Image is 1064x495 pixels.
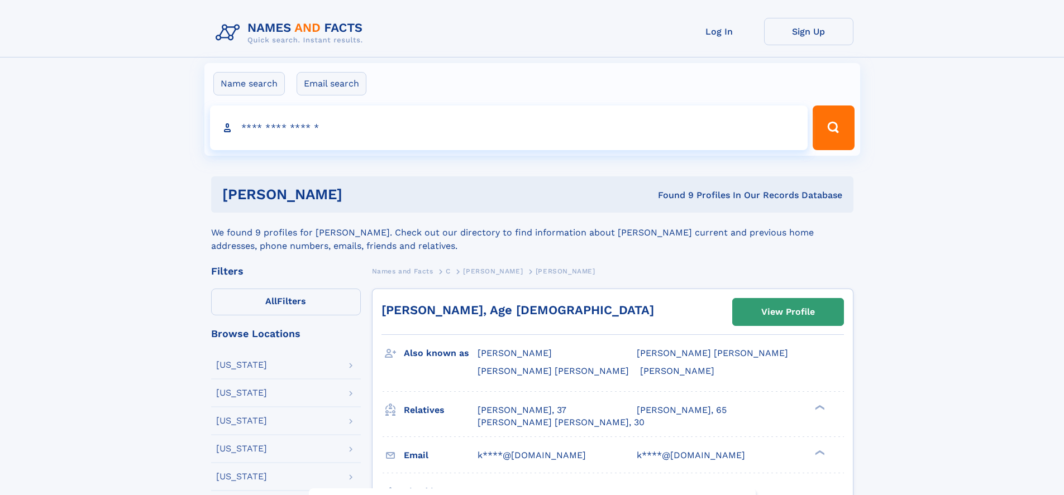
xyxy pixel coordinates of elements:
[463,264,523,278] a: [PERSON_NAME]
[211,266,361,276] div: Filters
[216,361,267,369] div: [US_STATE]
[372,264,433,278] a: Names and Facts
[210,105,808,150] input: search input
[216,388,267,397] div: [US_STATE]
[216,416,267,425] div: [US_STATE]
[761,299,815,325] div: View Profile
[211,18,372,48] img: Logo Names and Facts
[211,213,853,253] div: We found 9 profiles for [PERSON_NAME]. Check out our directory to find information about [PERSON_...
[404,446,478,465] h3: Email
[637,404,727,416] a: [PERSON_NAME], 65
[675,18,764,45] a: Log In
[637,348,788,358] span: [PERSON_NAME] [PERSON_NAME]
[381,303,654,317] a: [PERSON_NAME], Age [DEMOGRAPHIC_DATA]
[211,329,361,339] div: Browse Locations
[640,366,714,376] span: [PERSON_NAME]
[478,366,629,376] span: [PERSON_NAME] [PERSON_NAME]
[733,299,843,325] a: View Profile
[213,72,285,95] label: Name search
[222,188,500,201] h1: [PERSON_NAME]
[211,289,361,315] label: Filters
[404,344,478,363] h3: Also known as
[764,18,853,45] a: Sign Up
[216,444,267,453] div: [US_STATE]
[478,416,645,429] a: [PERSON_NAME] [PERSON_NAME], 30
[446,267,451,275] span: C
[446,264,451,278] a: C
[478,404,566,416] a: [PERSON_NAME], 37
[265,296,277,306] span: All
[812,403,826,411] div: ❯
[813,105,854,150] button: Search Button
[216,472,267,481] div: [US_STATE]
[404,401,478,420] h3: Relatives
[463,267,523,275] span: [PERSON_NAME]
[500,189,842,201] div: Found 9 Profiles In Our Records Database
[297,72,366,95] label: Email search
[812,449,826,456] div: ❯
[536,267,595,275] span: [PERSON_NAME]
[478,348,552,358] span: [PERSON_NAME]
